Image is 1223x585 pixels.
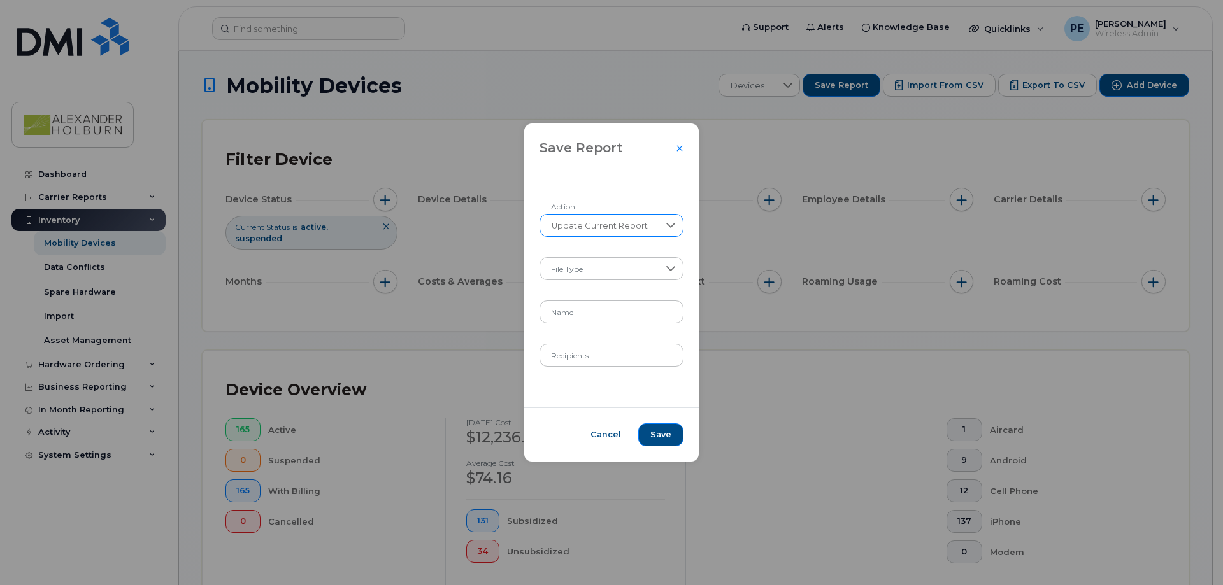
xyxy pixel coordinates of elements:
span: Save [650,429,671,441]
input: Example: a@example.com, b@example.com [540,344,684,367]
span: Update Current Report [540,215,659,237]
span: Cancel [590,429,621,441]
input: Name [540,300,684,323]
span: Save Report [540,139,623,157]
button: Close [676,144,683,152]
button: Save [638,423,683,446]
button: Cancel [578,423,633,446]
